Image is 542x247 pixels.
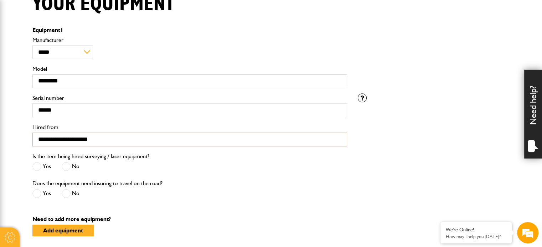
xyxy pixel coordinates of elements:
label: No [62,189,79,198]
input: Enter your email address [9,87,130,102]
label: Manufacturer [32,37,347,43]
div: We're Online! [446,227,506,233]
input: Enter your phone number [9,108,130,123]
div: Chat with us now [37,40,120,49]
label: Is the item being hired surveying / laser equipment? [32,154,149,159]
label: Yes [32,162,51,171]
span: 1 [60,27,63,33]
div: Need help? [524,70,542,159]
label: Serial number [32,95,347,101]
label: Yes [32,189,51,198]
img: d_20077148190_company_1631870298795_20077148190 [12,39,30,49]
p: Need to add more equipment? [32,216,510,222]
div: Minimize live chat window [117,4,134,21]
label: Model [32,66,347,72]
button: Add equipment [32,225,94,236]
p: How may I help you today? [446,234,506,239]
textarea: Type your message and hit 'Enter' [9,129,130,187]
label: Does the equipment need insuring to travel on the road? [32,181,162,186]
label: Hired from [32,124,347,130]
label: No [62,162,79,171]
p: Equipment [32,27,347,33]
em: Start Chat [97,193,129,203]
input: Enter your last name [9,66,130,81]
